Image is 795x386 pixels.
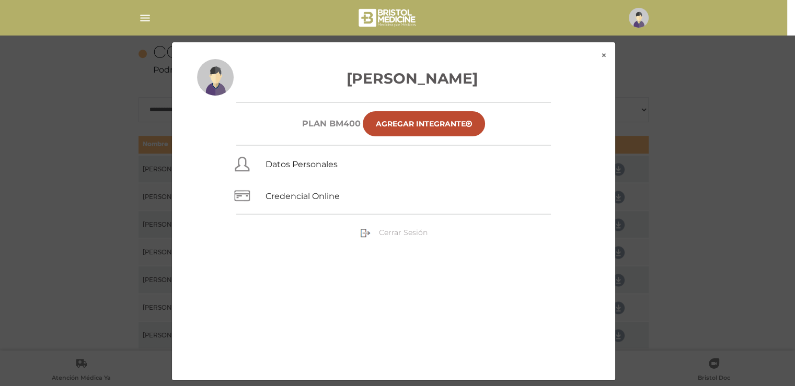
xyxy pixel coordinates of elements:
[360,228,371,238] img: sign-out.png
[266,159,338,169] a: Datos Personales
[629,8,649,28] img: profile-placeholder.svg
[379,228,428,237] span: Cerrar Sesión
[266,191,340,201] a: Credencial Online
[139,11,152,25] img: Cober_menu-lines-white.svg
[357,5,419,30] img: bristol-medicine-blanco.png
[593,42,615,68] button: ×
[302,119,361,128] h6: Plan BM400
[363,111,485,136] a: Agregar Integrante
[360,228,428,237] a: Cerrar Sesión
[197,67,590,89] h3: [PERSON_NAME]
[197,59,234,96] img: profile-placeholder.svg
